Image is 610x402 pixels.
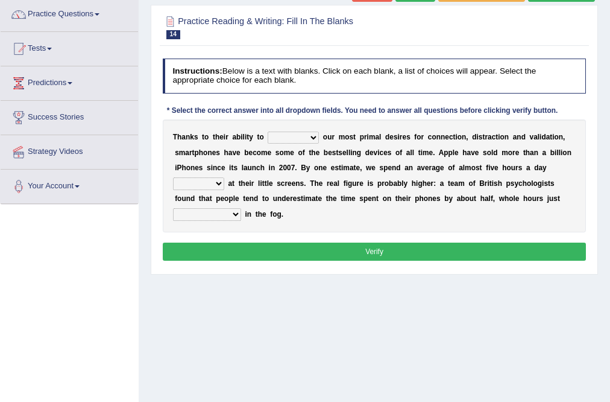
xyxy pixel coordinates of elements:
[163,59,586,93] h4: Below is a text with blanks. Click on each blank, a list of choices will appear. Select the appro...
[241,133,242,141] b: i
[562,148,567,157] b: o
[352,179,356,188] b: u
[505,133,509,141] b: n
[247,133,249,141] b: t
[217,164,221,172] b: c
[284,148,291,157] b: m
[348,179,352,188] b: g
[271,164,275,172] b: n
[360,164,362,172] b: ,
[301,164,306,172] b: B
[236,133,241,141] b: b
[498,133,500,141] b: i
[216,148,220,157] b: s
[421,148,423,157] b: i
[224,133,225,141] b: i
[252,164,256,172] b: n
[245,179,250,188] b: e
[453,133,456,141] b: t
[327,179,330,188] b: r
[459,164,463,172] b: a
[269,179,273,188] b: e
[494,164,498,172] b: e
[300,179,304,188] b: s
[440,164,444,172] b: e
[508,148,512,157] b: o
[521,133,526,141] b: d
[400,148,402,157] b: f
[530,148,534,157] b: a
[332,133,335,141] b: r
[202,133,204,141] b: t
[295,179,300,188] b: n
[541,133,546,141] b: d
[1,66,138,97] a: Predictions
[185,148,189,157] b: a
[333,179,338,188] b: a
[1,170,138,200] a: Your Account
[555,133,559,141] b: o
[409,164,413,172] b: n
[295,164,297,172] b: .
[243,133,245,141] b: l
[380,148,384,157] b: c
[471,148,475,157] b: v
[513,133,517,141] b: a
[350,148,352,157] b: i
[239,179,241,188] b: t
[542,164,547,172] b: y
[480,164,482,172] b: t
[213,133,215,141] b: t
[279,148,283,157] b: o
[367,179,369,188] b: i
[290,148,294,157] b: e
[199,164,203,172] b: s
[467,148,471,157] b: a
[269,164,271,172] b: i
[244,148,248,157] b: b
[502,148,508,157] b: m
[166,30,180,39] span: 14
[512,148,515,157] b: r
[260,164,265,172] b: h
[542,148,547,157] b: a
[382,179,385,188] b: r
[357,148,361,157] b: g
[533,133,538,141] b: a
[463,164,465,172] b: l
[203,148,207,157] b: o
[385,179,389,188] b: o
[436,133,441,141] b: n
[309,148,311,157] b: t
[258,179,260,188] b: l
[377,148,379,157] b: i
[186,164,190,172] b: o
[502,164,506,172] b: h
[552,133,554,141] b: i
[195,164,199,172] b: e
[192,148,195,157] b: t
[546,133,550,141] b: a
[232,133,236,141] b: a
[288,179,292,188] b: e
[380,164,384,172] b: s
[163,14,426,39] h2: Practice Reading & Writing: Fill In The Blanks
[400,133,403,141] b: r
[342,148,347,157] b: e
[283,164,287,172] b: 0
[343,164,350,172] b: m
[175,164,177,172] b: i
[379,133,381,141] b: l
[454,148,459,157] b: e
[207,164,211,172] b: s
[190,164,195,172] b: n
[323,164,327,172] b: e
[260,179,262,188] b: i
[477,133,479,141] b: i
[369,179,374,188] b: s
[199,148,203,157] b: h
[526,148,530,157] b: h
[332,148,336,157] b: s
[472,133,476,141] b: d
[394,133,398,141] b: s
